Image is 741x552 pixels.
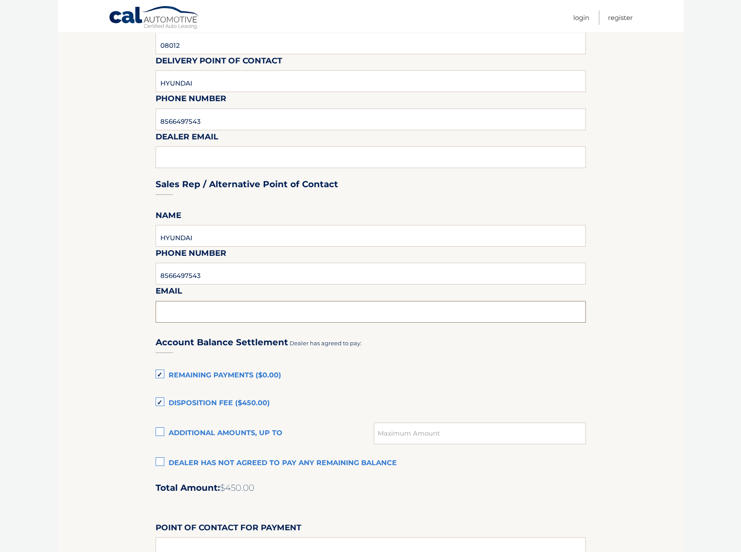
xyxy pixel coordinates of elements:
[156,521,301,537] label: Point of Contact for Payment
[156,179,338,190] h3: Sales Rep / Alternative Point of Contact
[156,284,182,301] label: Email
[156,425,374,442] label: Additional amounts, up to
[374,423,585,444] input: Maximum Amount
[156,483,586,493] h2: Total Amount:
[289,340,362,347] span: Dealer has agreed to pay:
[220,483,254,493] span: $450.00
[109,6,200,31] a: Cal Automotive
[156,395,586,412] label: Disposition Fee ($450.00)
[156,54,282,70] label: Delivery Point of Contact
[156,367,586,384] label: Remaining Payments ($0.00)
[608,10,633,25] a: Register
[156,92,226,108] label: Phone Number
[573,10,589,25] a: Login
[156,247,226,263] label: Phone Number
[156,209,181,225] label: Name
[156,337,288,348] h3: Account Balance Settlement
[156,455,586,472] label: Dealer has not agreed to pay any remaining balance
[156,130,218,146] label: Dealer Email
